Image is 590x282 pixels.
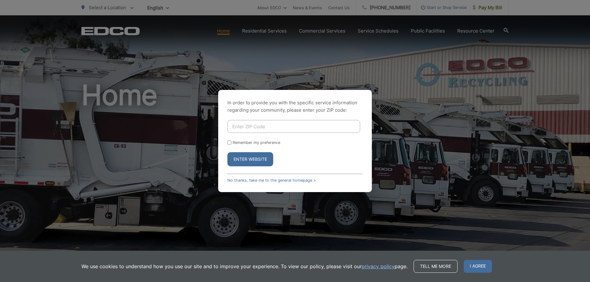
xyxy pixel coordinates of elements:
[362,263,395,270] a: privacy policy
[233,140,280,145] label: Remember my preference
[227,178,316,183] a: No thanks, take me to the general homepage >
[414,260,458,273] a: Tell me more
[227,120,360,133] input: Enter ZIP Code
[227,99,363,114] p: In order to provide you with the specific service information regarding your community, please en...
[81,263,407,270] p: We use cookies to understand how you use our site and to improve your experience. To view our pol...
[227,152,273,166] button: Enter Website
[464,260,492,273] span: I agree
